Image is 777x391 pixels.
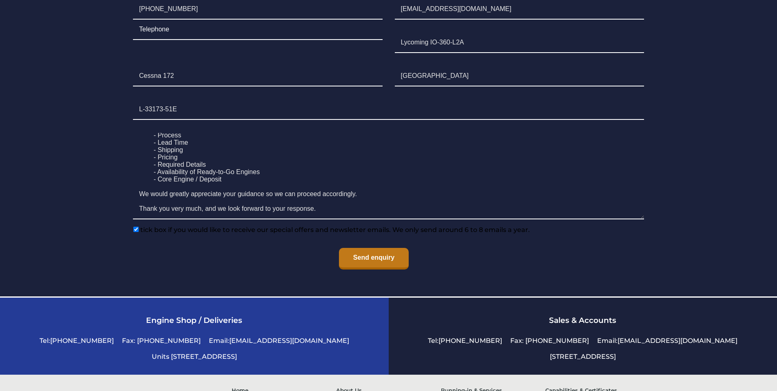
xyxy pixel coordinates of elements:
a: [PHONE_NUMBER] [438,337,502,345]
input: Send enquiry [339,248,409,270]
span: tick box if you would like to receive our special offers and newsletter emails. We only send arou... [139,226,530,234]
li: Units [STREET_ADDRESS] [148,349,241,364]
li: Tel: [35,333,118,349]
h3: Engine Shop / Deliveries [10,316,379,325]
li: Fax: [PHONE_NUMBER] [506,333,593,349]
input: Country the Engine is to be shipped from/to* [395,66,644,86]
li: Email: [593,333,742,349]
li: Fax: [PHONE_NUMBER] [118,333,205,349]
input: Serial number of engine (if known) [133,99,644,120]
li: Email: [205,333,353,349]
input: Telephone [133,20,382,40]
li: Tel: [424,333,506,349]
h3: Sales & Accounts [399,316,767,325]
input: tick box if you would like to receive our special offers and newsletter emails. We only send arou... [133,227,139,232]
a: [PHONE_NUMBER] [50,337,114,345]
li: [STREET_ADDRESS] [546,349,620,364]
input: Aircraft [133,66,382,86]
a: [EMAIL_ADDRESS][DOMAIN_NAME] [618,337,737,345]
a: [EMAIL_ADDRESS][DOMAIN_NAME] [229,337,349,345]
